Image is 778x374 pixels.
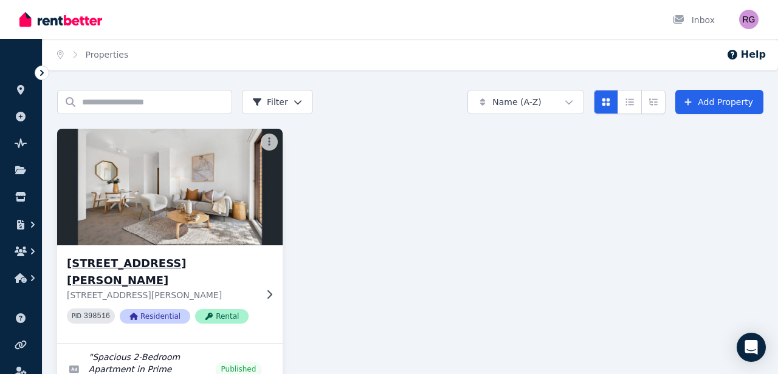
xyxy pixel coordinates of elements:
div: View options [594,90,666,114]
button: Help [726,47,766,62]
nav: Breadcrumb [43,39,143,70]
div: Open Intercom Messenger [737,333,766,362]
code: 398516 [84,312,110,321]
span: Filter [252,96,288,108]
button: Filter [242,90,313,114]
span: Rental [195,309,249,324]
div: Inbox [672,14,715,26]
button: More options [261,134,278,151]
h3: [STREET_ADDRESS][PERSON_NAME] [67,255,256,289]
small: PID [72,313,81,319]
a: Add Property [675,90,763,114]
span: Residential [120,309,190,324]
button: Expanded list view [641,90,666,114]
span: Name (A-Z) [492,96,542,108]
a: Properties [86,50,129,59]
img: 1/21-23 Alison Rd, Kensington [52,126,289,248]
button: Compact list view [618,90,642,114]
p: [STREET_ADDRESS][PERSON_NAME] [67,289,256,301]
button: Card view [594,90,618,114]
img: Russel Gordon [739,10,759,29]
button: Name (A-Z) [467,90,584,114]
img: RentBetter [19,10,102,29]
a: 1/21-23 Alison Rd, Kensington[STREET_ADDRESS][PERSON_NAME][STREET_ADDRESS][PERSON_NAME]PID 398516... [57,129,283,343]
